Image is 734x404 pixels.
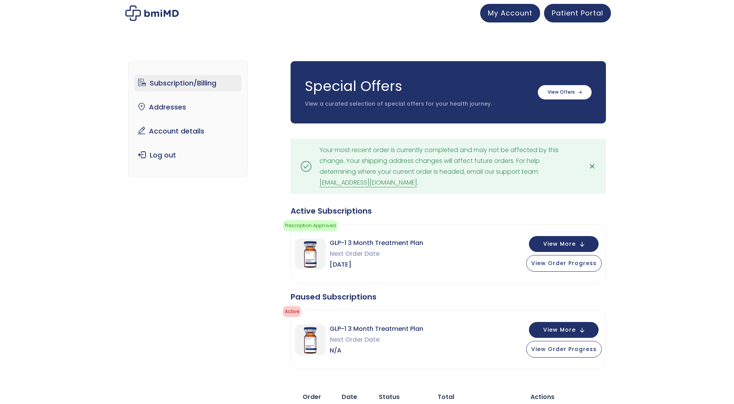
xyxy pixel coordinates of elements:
[283,306,301,317] span: Active
[330,334,423,345] span: Next Order Date
[342,392,357,401] span: Date
[305,77,530,96] h3: Special Offers
[330,324,423,334] span: GLP-1 3 Month Treatment Plan
[128,61,248,177] nav: Account pages
[330,259,423,270] span: [DATE]
[305,100,530,108] p: View a curated selection of special offers for your health journey.
[543,241,576,247] span: View More
[134,75,241,91] a: Subscription/Billing
[531,259,597,267] span: View Order Progress
[330,345,423,356] span: N/A
[488,8,532,18] span: My Account
[585,159,600,174] a: ✕
[529,322,599,338] button: View More
[291,291,606,302] div: Paused Subscriptions
[526,255,602,272] button: View Order Progress
[330,238,423,248] span: GLP-1 3 Month Treatment Plan
[531,345,597,353] span: View Order Progress
[552,8,603,18] span: Patient Portal
[134,99,241,115] a: Addresses
[320,178,417,187] a: [EMAIL_ADDRESS][DOMAIN_NAME]
[526,341,602,358] button: View Order Progress
[291,205,606,216] div: Active Subscriptions
[544,4,611,22] a: Patient Portal
[543,327,576,332] span: View More
[283,220,338,231] span: Prescription Approved
[529,236,599,252] button: View More
[303,392,321,401] span: Order
[438,392,454,401] span: Total
[134,123,241,139] a: Account details
[530,392,554,401] span: Actions
[125,5,179,21] img: My account
[320,145,577,188] div: Your most recent order is currently completed and may not be affected by this change. Your shippi...
[330,248,423,259] span: Next Order Date
[134,147,241,163] a: Log out
[589,161,595,172] span: ✕
[379,392,400,401] span: Status
[480,4,540,22] a: My Account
